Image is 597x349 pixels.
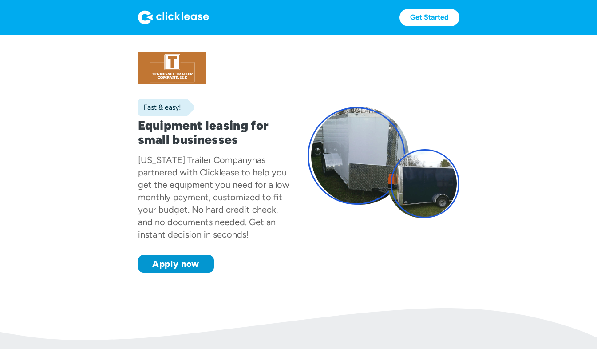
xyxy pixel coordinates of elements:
img: Logo [138,10,209,24]
a: Get Started [399,9,459,26]
div: has partnered with Clicklease to help you get the equipment you need for a low monthly payment, c... [138,155,289,240]
div: Fast & easy! [138,103,181,112]
div: [US_STATE] Trailer Company [138,155,252,165]
a: Apply now [138,255,214,273]
h1: Equipment leasing for small businesses [138,118,290,147]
